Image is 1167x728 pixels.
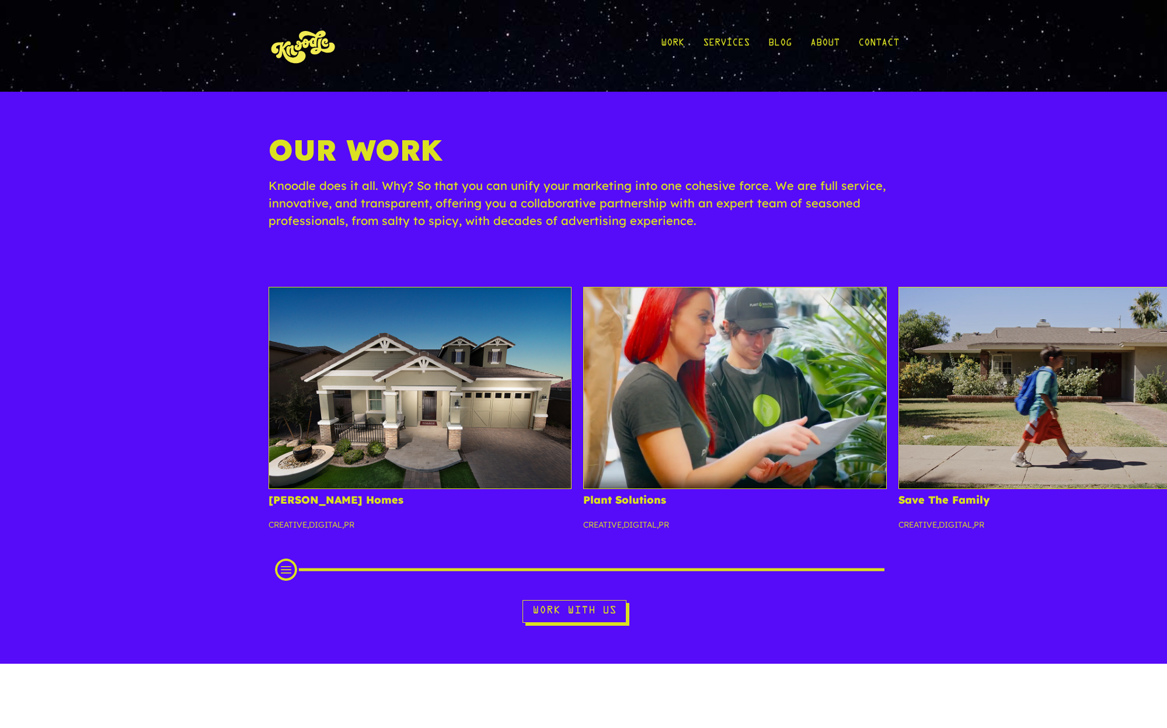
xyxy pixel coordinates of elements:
[286,564,882,576] div: Scroll Projects
[768,19,792,73] a: Blog
[344,519,354,530] a: PR
[974,519,984,530] a: PR
[939,519,972,530] a: Digital
[583,493,666,507] a: Plant Solutions
[269,519,307,530] a: Creative
[703,19,750,73] a: Services
[623,519,657,530] a: Digital
[898,493,990,507] a: Save The Family
[858,19,899,73] a: Contact
[269,493,403,507] a: [PERSON_NAME] Homes
[269,19,339,73] img: KnoLogo(yellow)
[269,133,899,177] h1: Our Work
[309,519,342,530] a: Digital
[522,600,626,623] a: Work With Us
[898,519,937,530] a: Creative
[659,519,669,530] a: PR
[269,177,899,241] p: Knoodle does it all. Why? So that you can unify your marketing into one cohesive force. We are fu...
[583,518,887,540] p: , ,
[583,519,622,530] a: Creative
[269,518,572,540] p: , ,
[810,19,839,73] a: About
[661,19,684,73] a: Work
